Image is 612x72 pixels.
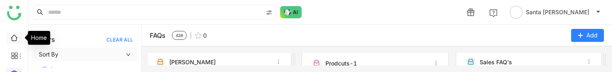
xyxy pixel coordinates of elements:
img: favourite.svg [195,32,202,39]
div: Sort By [32,48,137,61]
span: Sort By [39,50,131,59]
img: search-type.svg [266,9,272,16]
div: Sales FAQ's [480,59,582,65]
span: 426 [172,31,187,40]
img: help.svg [489,9,497,17]
span: Santa [PERSON_NAME] [526,8,589,17]
img: avatar [510,6,523,19]
span: 0 [203,32,207,39]
button: Add [571,29,604,42]
span: Add [586,31,597,40]
div: FAQs [150,31,166,39]
div: CLEAR ALL [106,37,133,43]
div: Home [28,31,50,45]
button: Santa [PERSON_NAME] [508,6,602,19]
div: Prodcuts-1 [325,60,429,67]
img: ask-buddy-normal.svg [280,6,302,18]
div: [PERSON_NAME] [169,59,272,65]
img: logo [7,6,21,20]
